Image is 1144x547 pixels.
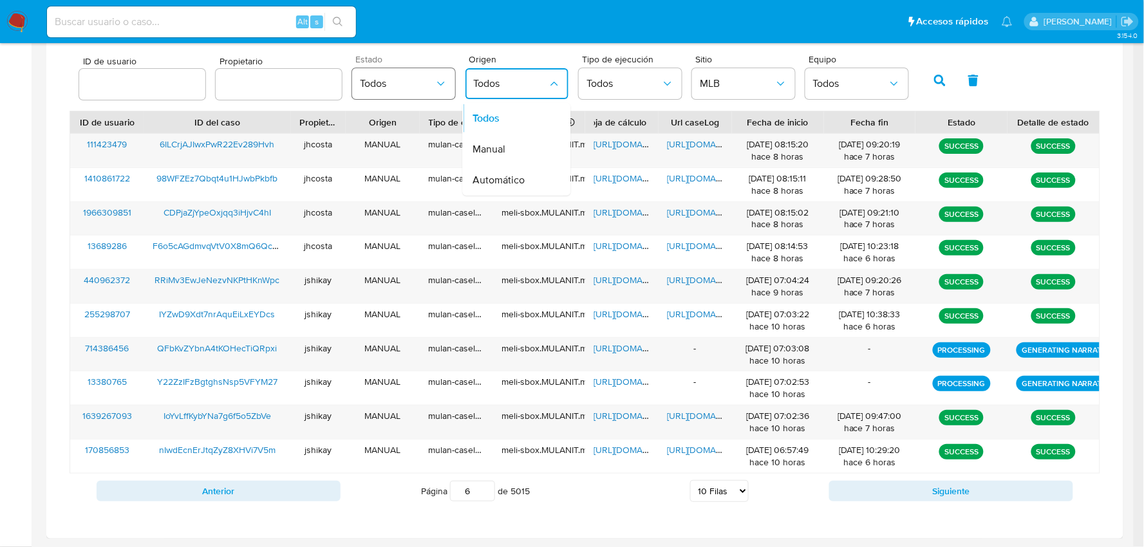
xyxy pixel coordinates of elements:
span: s [315,15,319,28]
span: 3.154.0 [1117,30,1138,41]
span: Accesos rápidos [917,15,989,28]
p: sandra.chabay@mercadolibre.com [1044,15,1116,28]
input: Buscar usuario o caso... [47,14,356,30]
span: Alt [297,15,308,28]
a: Salir [1121,15,1134,28]
a: Notificaciones [1002,16,1013,27]
button: search-icon [324,13,351,31]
